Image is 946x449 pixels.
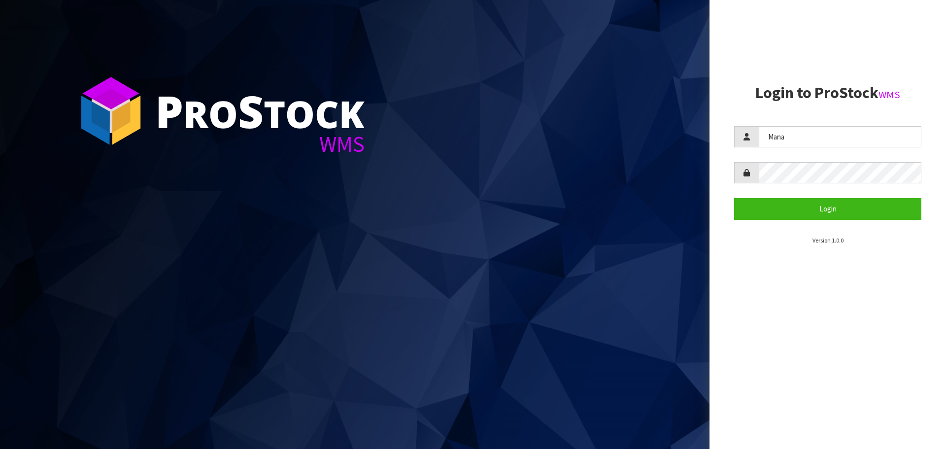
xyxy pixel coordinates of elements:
button: Login [734,198,921,219]
small: WMS [878,88,900,101]
img: ProStock Cube [74,74,148,148]
span: P [155,81,183,141]
input: Username [759,126,921,147]
h2: Login to ProStock [734,84,921,102]
span: S [238,81,264,141]
small: Version 1.0.0 [812,237,844,244]
div: WMS [155,133,365,155]
div: ro tock [155,89,365,133]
